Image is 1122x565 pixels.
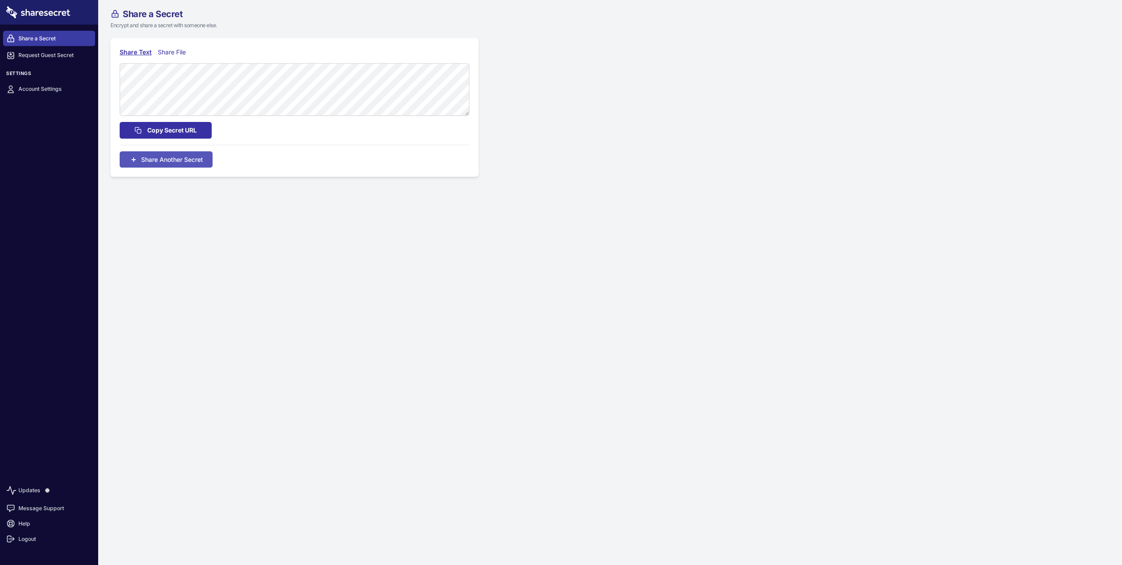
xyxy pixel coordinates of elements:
div: Share File [158,47,190,57]
div: Share Text [120,47,152,57]
h3: Settings [3,71,95,80]
span: Copy Secret URL [147,125,197,135]
a: Updates [3,480,95,501]
a: Help [3,516,95,531]
a: Share a Secret [3,31,95,46]
a: Request Guest Secret [3,48,95,63]
button: Share Another Secret [120,151,213,168]
span: Share a Secret [123,10,182,18]
span: Share Another Secret [141,155,203,164]
a: Logout [3,531,95,547]
iframe: Drift Widget Chat Controller [1078,521,1111,554]
a: Message Support [3,501,95,516]
button: Copy Secret URL [120,122,212,139]
p: Encrypt and share a secret with someone else. [110,21,528,29]
a: Account Settings [3,82,95,97]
